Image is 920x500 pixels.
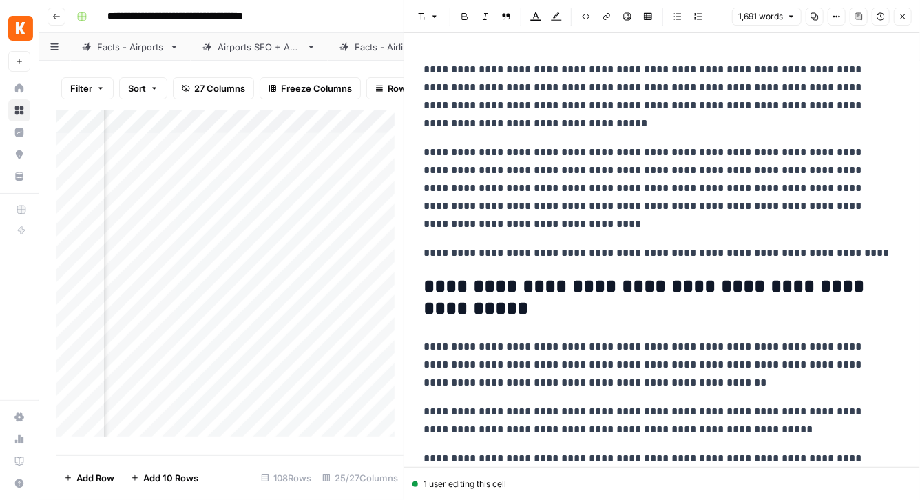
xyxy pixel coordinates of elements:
[412,478,912,490] div: 1 user editing this cell
[70,33,191,61] a: Facts - Airports
[8,428,30,450] a: Usage
[8,166,30,188] a: Your Data
[8,99,30,121] a: Browse
[355,40,419,54] div: Facts - Airlines
[191,33,328,61] a: Airports SEO + AEO
[260,77,361,99] button: Freeze Columns
[732,8,802,26] button: 1,691 words
[388,81,437,95] span: Row Height
[76,471,114,485] span: Add Row
[97,40,164,54] div: Facts - Airports
[61,77,114,99] button: Filter
[119,77,167,99] button: Sort
[738,10,783,23] span: 1,691 words
[317,467,404,489] div: 25/27 Columns
[70,81,92,95] span: Filter
[8,143,30,166] a: Opportunities
[8,11,30,46] button: Workspace: Kayak
[255,467,317,489] div: 108 Rows
[173,77,254,99] button: 27 Columns
[8,472,30,494] button: Help + Support
[128,81,146,95] span: Sort
[143,471,198,485] span: Add 10 Rows
[366,77,446,99] button: Row Height
[281,81,352,95] span: Freeze Columns
[56,467,123,489] button: Add Row
[8,77,30,99] a: Home
[8,450,30,472] a: Learning Hub
[8,16,33,41] img: Kayak Logo
[194,81,245,95] span: 27 Columns
[328,33,446,61] a: Facts - Airlines
[123,467,207,489] button: Add 10 Rows
[8,406,30,428] a: Settings
[8,121,30,143] a: Insights
[218,40,301,54] div: Airports SEO + AEO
